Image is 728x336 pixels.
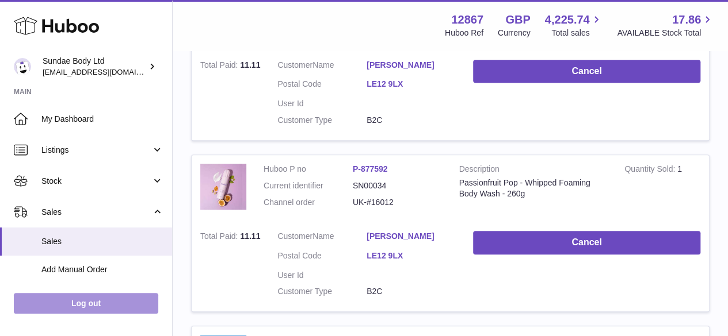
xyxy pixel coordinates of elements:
a: LE12 9LX [367,250,456,261]
strong: GBP [505,12,530,28]
dt: User Id [277,98,367,109]
dt: Current identifier [264,180,353,191]
dt: Channel order [264,197,353,208]
div: Currency [498,28,531,38]
a: P-877592 [353,164,388,173]
dd: SN00034 [353,180,442,191]
span: 11.11 [240,231,260,241]
span: Stock [41,176,151,187]
strong: Total Paid [200,60,240,72]
span: 4,225.74 [545,12,590,28]
span: Sales [41,236,163,247]
div: Passionfruit Pop - Whipped Foaming Body Wash - 260g [459,177,608,199]
dd: B2C [367,286,456,297]
span: My Dashboard [41,114,163,125]
dt: Customer Type [277,286,367,297]
dt: Postal Code [277,250,367,264]
strong: 12867 [451,12,483,28]
a: 17.86 AVAILABLE Stock Total [617,12,714,38]
strong: Total Paid [200,231,240,244]
span: Customer [277,60,312,69]
img: internalAdmin-12867@internal.huboo.com [14,58,31,75]
dt: Name [277,231,367,245]
span: 11.11 [240,60,260,69]
dt: Postal Code [277,79,367,92]
dt: Huboo P no [264,164,353,175]
dd: UK-#16012 [353,197,442,208]
span: Sales [41,207,151,218]
dd: B2C [367,115,456,126]
span: Total sales [551,28,603,38]
a: LE12 9LX [367,79,456,90]
div: Huboo Ref [445,28,483,38]
a: [PERSON_NAME] [367,231,456,242]
a: Log out [14,293,158,314]
strong: Description [459,164,608,177]
span: Listings [41,145,151,156]
dt: User Id [277,270,367,281]
span: [EMAIL_ADDRESS][DOMAIN_NAME] [43,67,169,76]
td: 1 [616,155,709,222]
dt: Customer Type [277,115,367,126]
button: Cancel [473,60,700,83]
span: Customer [277,231,312,241]
span: 17.86 [672,12,701,28]
span: AVAILABLE Stock Total [617,28,714,38]
a: [PERSON_NAME] [367,60,456,71]
button: Cancel [473,231,700,254]
strong: Quantity Sold [624,164,677,176]
dt: Name [277,60,367,74]
div: Sundae Body Ltd [43,56,146,78]
span: Add Manual Order [41,264,163,275]
img: 128671710439613.jpg [200,164,246,210]
a: 4,225.74 Total sales [545,12,603,38]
